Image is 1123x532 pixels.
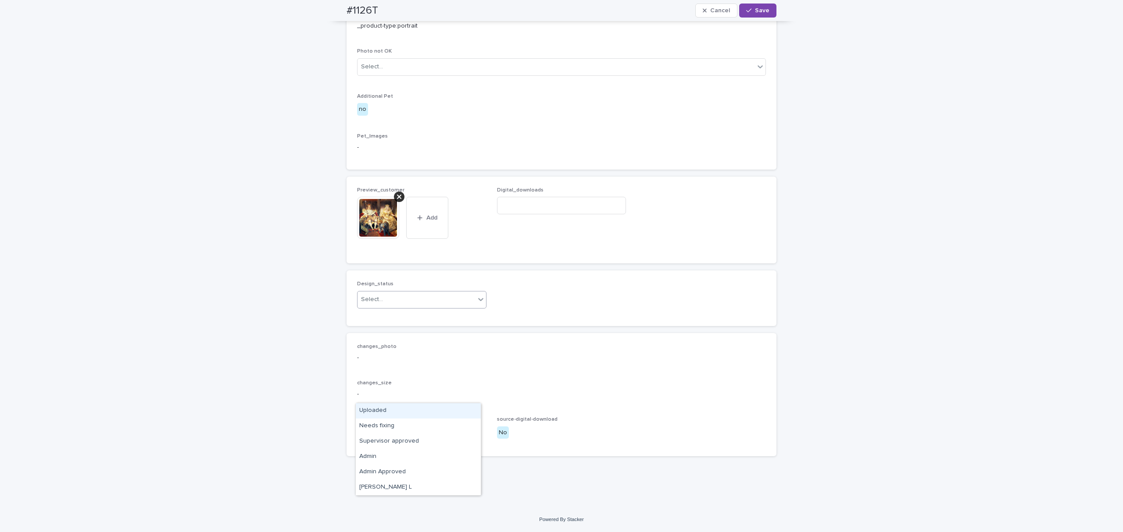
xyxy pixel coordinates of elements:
div: No [497,426,509,439]
p: - [357,390,766,399]
span: Pet_Images [357,134,388,139]
button: Cancel [695,4,737,18]
h2: #1126T [347,4,378,17]
span: Photo not OK [357,49,392,54]
div: Select... [361,295,383,304]
div: Ritch L [356,480,481,495]
button: Save [739,4,776,18]
span: Add [426,215,437,221]
span: Save [755,7,769,14]
div: Supervisor approved [356,434,481,449]
div: Needs fixing [356,419,481,434]
span: Design_status [357,281,393,287]
p: - [357,143,766,152]
div: Admin [356,449,481,465]
p: - [357,353,766,362]
span: Cancel [710,7,730,14]
span: Preview_customer [357,188,404,193]
div: Uploaded [356,403,481,419]
button: Add [406,197,448,239]
span: Digital_downloads [497,188,544,193]
a: Powered By Stacker [539,517,583,522]
div: Select... [361,62,383,71]
span: changes_size [357,380,392,386]
span: source-digital-download [497,417,558,422]
div: no [357,103,368,116]
span: changes_photo [357,344,397,349]
span: Additional Pet [357,94,393,99]
div: Admin Approved [356,465,481,480]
